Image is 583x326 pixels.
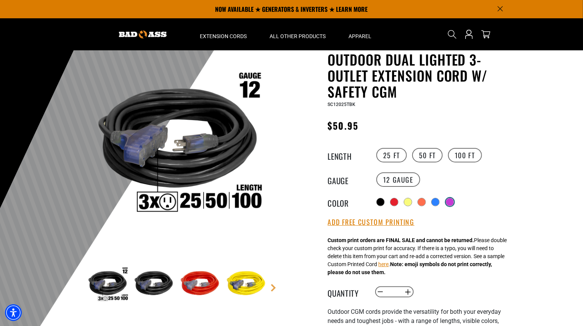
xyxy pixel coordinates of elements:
span: All Other Products [270,33,326,40]
span: SC12025TBK [328,102,356,107]
label: 50 FT [412,148,443,162]
img: red [178,263,222,307]
img: Bad Ass Extension Cords [119,31,167,39]
a: Next [270,284,277,292]
strong: Custom print orders are FINAL SALE and cannot be returned. [328,237,474,243]
a: cart [480,30,492,39]
div: Please double check your custom print for accuracy. If there is a typo, you will need to delete t... [328,236,507,276]
img: neon yellow [224,263,268,307]
button: Add Free Custom Printing [328,218,414,226]
div: Accessibility Menu [5,304,22,321]
a: Open this option [463,18,475,50]
span: Extension Cords [200,33,247,40]
label: 100 FT [448,148,482,162]
span: Apparel [349,33,372,40]
h1: Outdoor Dual Lighted 3-Outlet Extension Cord w/ Safety CGM [328,51,515,100]
summary: Extension Cords [189,18,259,50]
label: Quantity [328,287,366,297]
strong: Note: emoji symbols do not print correctly, please do not use them. [328,261,492,275]
legend: Color [328,197,366,207]
legend: Length [328,150,366,160]
label: 12 Gauge [376,172,420,187]
button: here [379,260,389,268]
span: $50.95 [328,119,358,132]
label: 25 FT [376,148,407,162]
summary: Search [446,28,458,40]
legend: Gauge [328,175,366,185]
img: black [132,263,176,307]
summary: Apparel [337,18,383,50]
summary: All Other Products [259,18,337,50]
